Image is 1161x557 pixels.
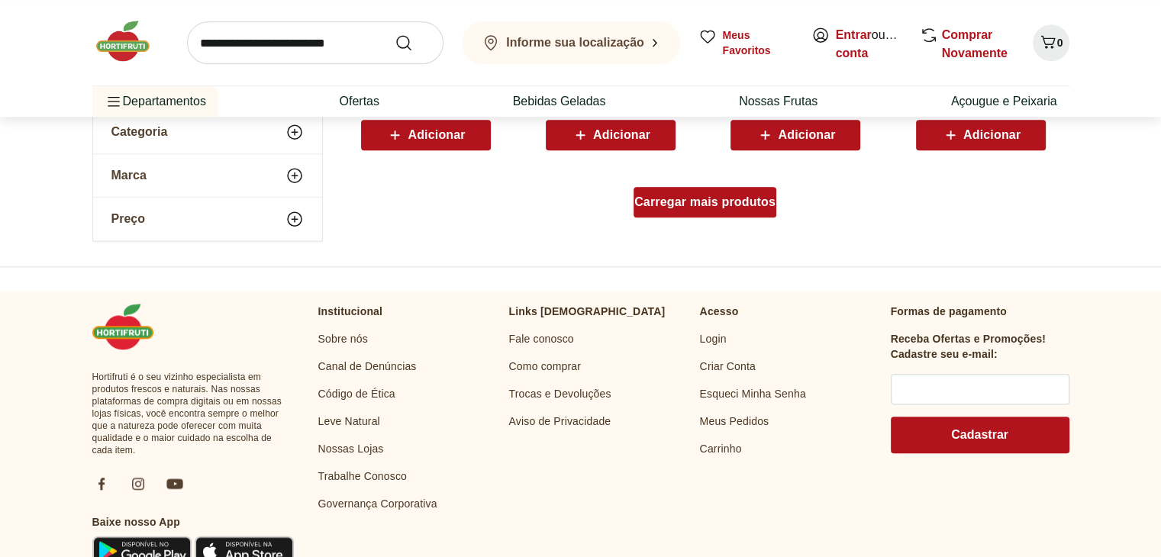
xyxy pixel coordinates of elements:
[318,441,384,456] a: Nossas Lojas
[318,496,437,511] a: Governança Corporativa
[395,34,431,52] button: Submit Search
[92,475,111,493] img: fb
[730,120,860,150] button: Adicionar
[739,92,818,111] a: Nossas Frutas
[951,429,1008,441] span: Cadastrar
[509,386,611,401] a: Trocas e Devoluções
[634,196,776,208] span: Carregar mais produtos
[963,129,1021,141] span: Adicionar
[942,28,1008,60] a: Comprar Novamente
[93,198,322,240] button: Preço
[513,92,606,111] a: Bebidas Geladas
[836,26,904,63] span: ou
[700,414,769,429] a: Meus Pedidos
[129,475,147,493] img: ig
[187,21,443,64] input: search
[891,304,1069,319] p: Formas de pagamento
[723,27,793,58] span: Meus Favoritos
[339,92,379,111] a: Ofertas
[546,120,676,150] button: Adicionar
[111,211,145,227] span: Preço
[700,304,739,319] p: Acesso
[951,92,1057,111] a: Açougue e Peixaria
[509,414,611,429] a: Aviso de Privacidade
[836,28,872,41] a: Entrar
[105,83,123,120] button: Menu
[93,154,322,197] button: Marca
[92,18,169,64] img: Hortifruti
[698,27,793,58] a: Meus Favoritos
[462,21,680,64] button: Informe sua localização
[1057,37,1063,49] span: 0
[634,187,776,224] a: Carregar mais produtos
[318,304,383,319] p: Institucional
[318,468,407,484] a: Trabalhe Conosco
[92,514,294,530] h3: Baixe nosso App
[506,36,644,49] b: Informe sua localização
[593,129,650,141] span: Adicionar
[93,111,322,153] button: Categoria
[408,129,465,141] span: Adicionar
[111,124,168,140] span: Categoria
[509,359,582,374] a: Como comprar
[92,371,294,456] span: Hortifruti é o seu vizinho especialista em produtos frescos e naturais. Nas nossas plataformas de...
[318,331,368,346] a: Sobre nós
[509,331,574,346] a: Fale conosco
[1033,24,1069,61] button: Carrinho
[111,168,147,183] span: Marca
[318,414,380,429] a: Leve Natural
[891,417,1069,453] button: Cadastrar
[891,331,1047,346] h3: Receba Ofertas e Promoções!
[700,441,742,456] a: Carrinho
[318,359,417,374] a: Canal de Denúncias
[361,120,491,150] button: Adicionar
[318,386,395,401] a: Código de Ética
[700,359,756,374] a: Criar Conta
[916,120,1046,150] button: Adicionar
[105,83,206,120] span: Departamentos
[778,129,835,141] span: Adicionar
[700,331,727,346] a: Login
[891,346,998,362] h3: Cadastre seu e-mail:
[700,386,806,401] a: Esqueci Minha Senha
[92,304,169,349] img: Hortifruti
[509,304,666,319] p: Links [DEMOGRAPHIC_DATA]
[166,475,184,493] img: ytb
